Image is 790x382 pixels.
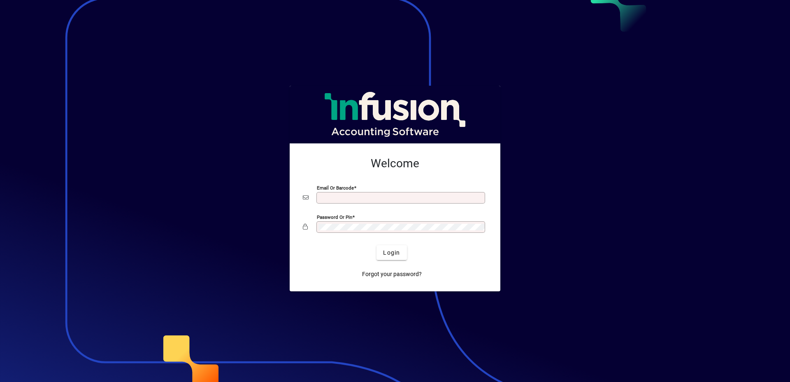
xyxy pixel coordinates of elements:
[359,267,425,281] a: Forgot your password?
[362,270,422,279] span: Forgot your password?
[317,185,354,191] mat-label: Email or Barcode
[383,248,400,257] span: Login
[303,157,487,171] h2: Welcome
[317,214,352,220] mat-label: Password or Pin
[376,245,407,260] button: Login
